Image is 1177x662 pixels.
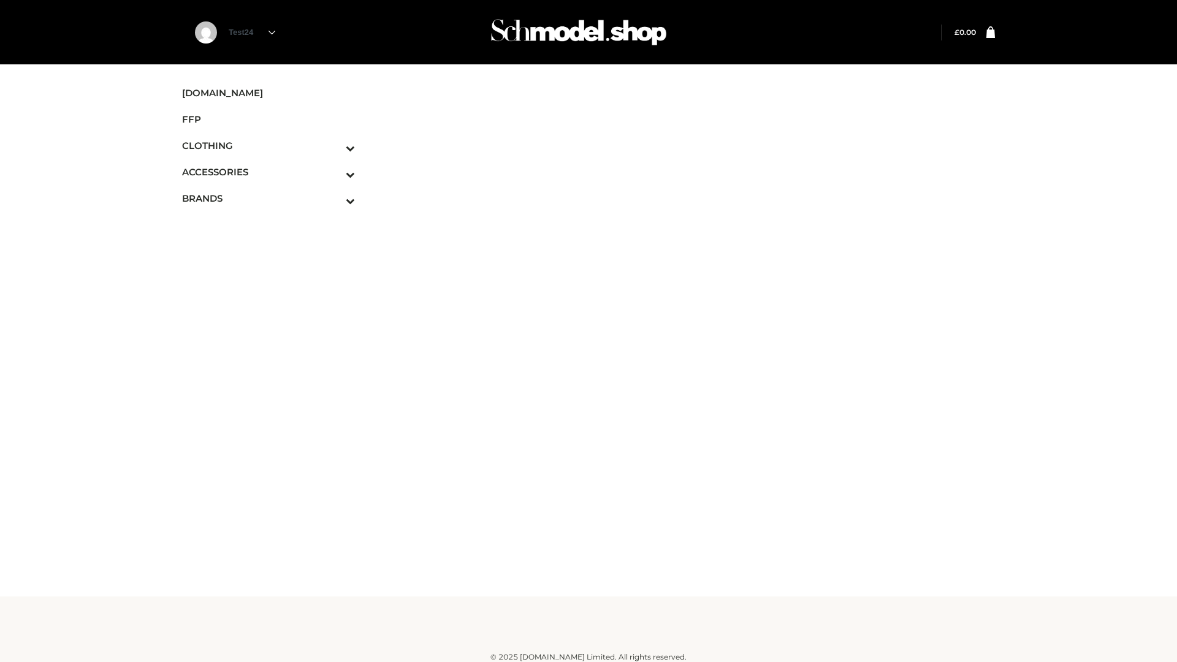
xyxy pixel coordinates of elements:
a: BRANDSToggle Submenu [182,185,355,211]
bdi: 0.00 [954,28,976,37]
a: [DOMAIN_NAME] [182,80,355,106]
span: £ [954,28,959,37]
button: Toggle Submenu [312,159,355,185]
a: Test24 [229,28,275,37]
button: Toggle Submenu [312,185,355,211]
img: Schmodel Admin 964 [487,8,671,56]
span: ACCESSORIES [182,165,355,179]
button: Toggle Submenu [312,132,355,159]
span: FFP [182,112,355,126]
a: FFP [182,106,355,132]
span: BRANDS [182,191,355,205]
a: ACCESSORIESToggle Submenu [182,159,355,185]
span: [DOMAIN_NAME] [182,86,355,100]
span: CLOTHING [182,139,355,153]
a: CLOTHINGToggle Submenu [182,132,355,159]
a: £0.00 [954,28,976,37]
